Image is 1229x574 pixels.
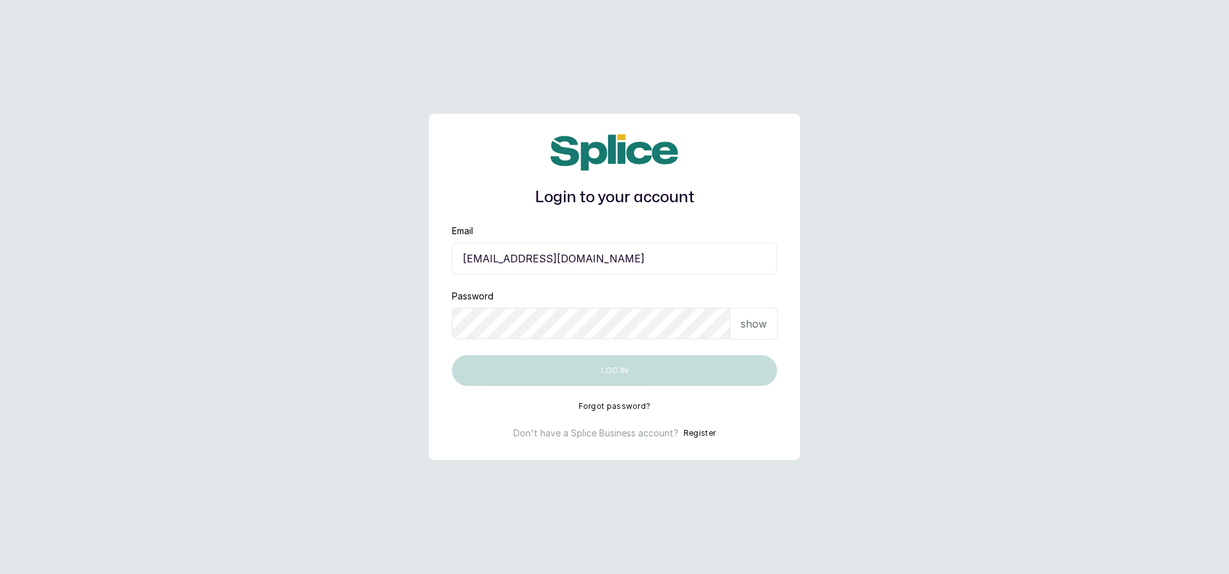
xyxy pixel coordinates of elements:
p: show [741,316,767,331]
button: Log in [452,355,777,386]
button: Register [684,427,716,440]
h1: Login to your account [452,186,777,209]
p: Don't have a Splice Business account? [513,427,679,440]
label: Email [452,225,473,237]
input: email@acme.com [452,243,777,275]
button: Forgot password? [579,401,651,411]
label: Password [452,290,494,303]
